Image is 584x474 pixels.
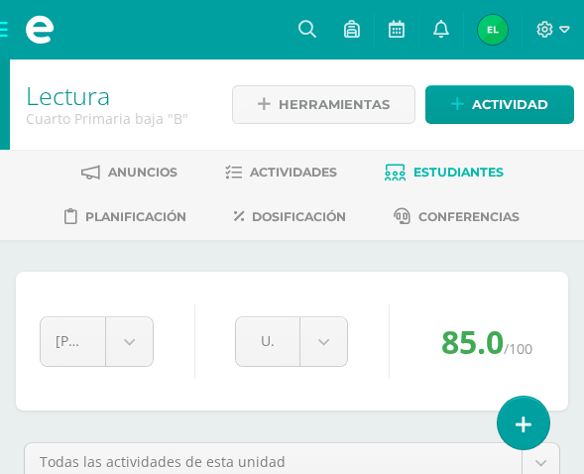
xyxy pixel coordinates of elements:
[236,317,347,366] a: Unidad 3
[425,85,574,124] a: Actividad
[26,78,110,112] a: Lectura
[85,209,186,224] span: Planificación
[64,201,186,233] a: Planificación
[472,86,548,123] span: Actividad
[279,86,390,123] span: Herramientas
[250,165,337,179] span: Actividades
[108,165,177,179] span: Anuncios
[418,209,520,224] span: Conferencias
[232,85,415,124] a: Herramientas
[81,157,177,188] a: Anuncios
[261,317,275,364] span: Unidad 3
[234,201,346,233] a: Dosificación
[478,15,508,45] img: 01404309edbd12d11b0d39aafff585e3.png
[413,165,504,179] span: Estudiantes
[252,209,346,224] span: Dosificación
[26,81,206,109] h1: Lectura
[225,157,337,188] a: Actividades
[56,317,80,364] span: [PERSON_NAME]
[385,157,504,188] a: Estudiantes
[26,109,206,128] div: Cuarto Primaria baja 'B'
[441,320,504,363] span: 85.0
[394,201,520,233] a: Conferencias
[41,317,153,366] a: [PERSON_NAME]
[504,339,532,358] span: /100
